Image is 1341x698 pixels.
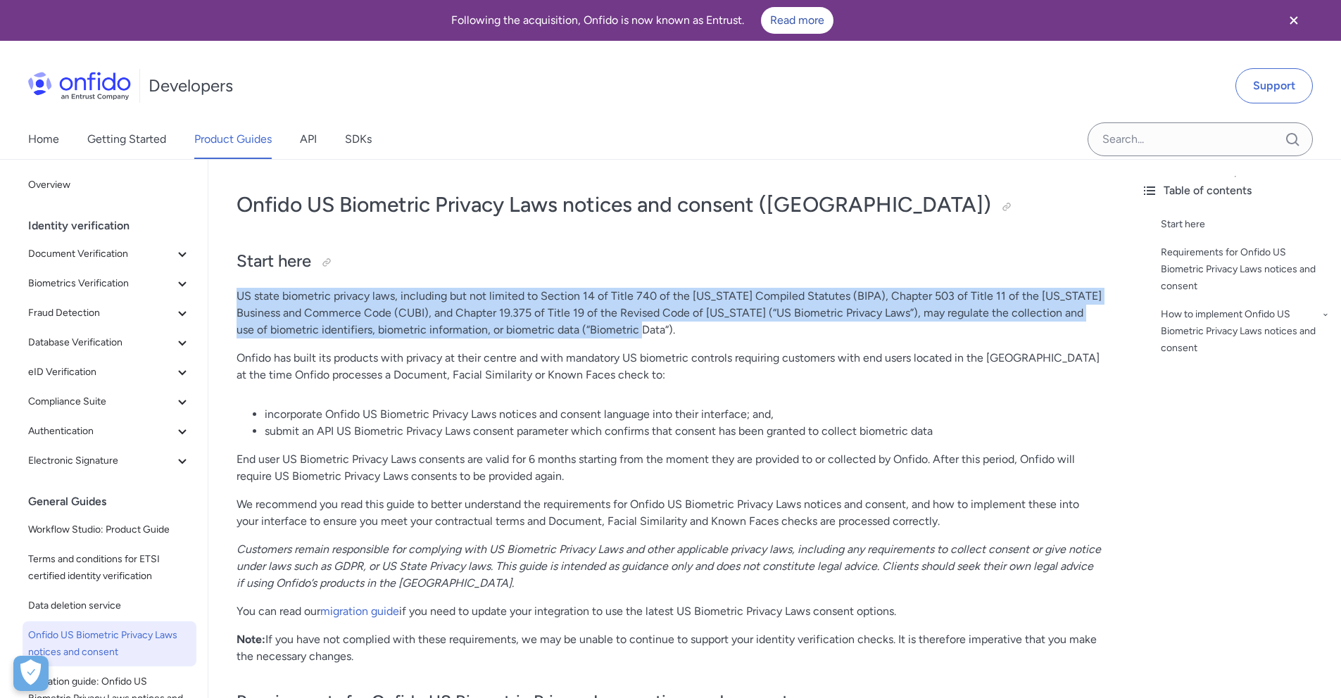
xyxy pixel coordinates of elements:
[237,633,265,646] strong: Note:
[23,621,196,666] a: Onfido US Biometric Privacy Laws notices and consent
[28,177,191,193] span: Overview
[1235,68,1313,103] a: Support
[237,603,1102,620] p: You can read our if you need to update your integration to use the latest US Biometric Privacy La...
[23,516,196,544] a: Workflow Studio: Product Guide
[149,75,233,97] h1: Developers
[28,246,174,262] span: Document Verification
[265,423,1102,440] li: submit an API US Biometric Privacy Laws consent parameter which confirms that consent has been gr...
[28,488,202,516] div: General Guides
[28,597,191,614] span: Data deletion service
[23,269,196,298] button: Biometrics Verification
[28,334,174,351] span: Database Verification
[237,250,1102,274] h2: Start here
[194,120,272,159] a: Product Guides
[23,240,196,268] button: Document Verification
[1161,244,1330,295] a: Requirements for Onfido US Biometric Privacy Laws notices and consent
[23,299,196,327] button: Fraud Detection
[23,592,196,620] a: Data deletion service
[345,120,372,159] a: SDKs
[23,388,196,416] button: Compliance Suite
[320,604,399,618] a: migration guide
[13,656,49,691] div: Cookie Preferences
[237,631,1102,665] p: If you have not complied with these requirements, we may be unable to continue to support your id...
[1161,216,1330,233] a: Start here
[28,72,131,100] img: Onfido Logo
[28,120,59,159] a: Home
[23,171,196,199] a: Overview
[28,423,174,440] span: Authentication
[13,656,49,691] button: Open Preferences
[28,551,191,585] span: Terms and conditions for ETSI certified identity verification
[1268,3,1320,38] button: Close banner
[23,329,196,357] button: Database Verification
[761,7,833,34] a: Read more
[23,545,196,590] a: Terms and conditions for ETSI certified identity verification
[28,364,174,381] span: eID Verification
[17,7,1268,34] div: Following the acquisition, Onfido is now known as Entrust.
[237,288,1102,338] p: US state biometric privacy laws, including but not limited to Section 14 of Title 740 of the [US_...
[28,521,191,538] span: Workflow Studio: Product Guide
[265,406,1102,423] li: incorporate Onfido US Biometric Privacy Laws notices and consent language into their interface; and,
[28,305,174,322] span: Fraud Detection
[23,417,196,445] button: Authentication
[28,452,174,469] span: Electronic Signature
[1285,12,1302,29] svg: Close banner
[28,393,174,410] span: Compliance Suite
[1161,306,1330,357] a: How to implement Onfido US Biometric Privacy Laws notices and consent
[23,447,196,475] button: Electronic Signature
[28,212,202,240] div: Identity verification
[300,120,317,159] a: API
[237,496,1102,530] p: We recommend you read this guide to better understand the requirements for Onfido US Biometric Pr...
[28,627,191,661] span: Onfido US Biometric Privacy Laws notices and consent
[1088,122,1313,156] input: Onfido search input field
[237,542,1101,590] em: Customers remain responsible for complying with US Biometric Privacy Laws and other applicable pr...
[237,451,1102,485] p: End user US Biometric Privacy Laws consents are valid for 6 months starting from the moment they ...
[237,350,1102,383] p: Onfido has built its products with privacy at their centre and with mandatory US biometric contro...
[87,120,166,159] a: Getting Started
[28,275,174,292] span: Biometrics Verification
[1141,182,1330,199] div: Table of contents
[237,191,1102,219] h1: Onfido US Biometric Privacy Laws notices and consent ([GEOGRAPHIC_DATA])
[23,358,196,386] button: eID Verification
